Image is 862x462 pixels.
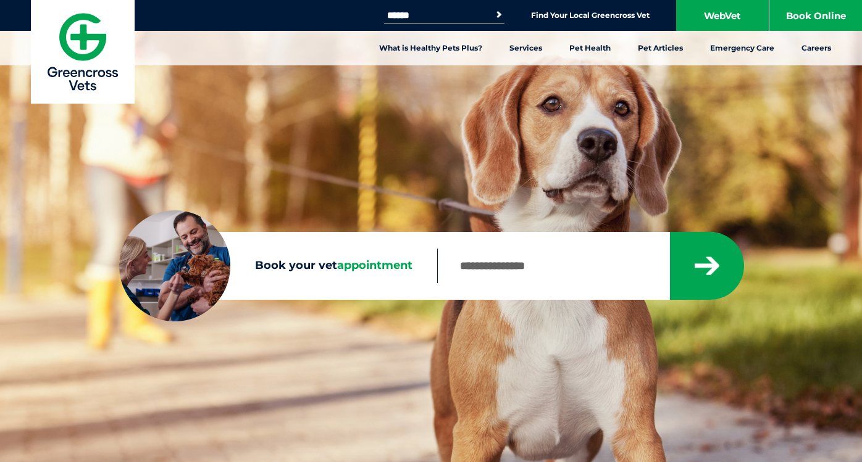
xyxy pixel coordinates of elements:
a: Pet Health [556,31,624,65]
a: Find Your Local Greencross Vet [531,10,650,20]
a: Emergency Care [697,31,788,65]
a: Services [496,31,556,65]
button: Search [493,9,505,21]
a: What is Healthy Pets Plus? [366,31,496,65]
label: Book your vet [119,257,437,275]
a: Pet Articles [624,31,697,65]
span: appointment [337,258,412,272]
a: Careers [788,31,845,65]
